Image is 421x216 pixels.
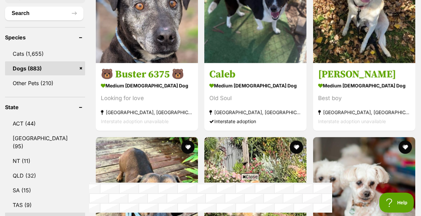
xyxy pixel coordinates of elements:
[5,76,85,90] a: Other Pets (210)
[5,104,85,110] header: State
[101,119,169,124] span: Interstate adoption unavailable
[5,7,83,20] button: Search
[209,68,301,81] h3: Caleb
[209,117,301,126] div: Interstate adoption
[89,183,332,213] iframe: Advertisement
[5,47,85,61] a: Cats (1,655)
[209,81,301,90] strong: medium [DEMOGRAPHIC_DATA] Dog
[96,63,198,131] a: 🐻 Buster 6375 🐻 medium [DEMOGRAPHIC_DATA] Dog Looking for love [GEOGRAPHIC_DATA], [GEOGRAPHIC_DAT...
[318,68,410,81] h3: [PERSON_NAME]
[101,108,193,117] strong: [GEOGRAPHIC_DATA], [GEOGRAPHIC_DATA]
[209,94,301,103] div: Old Soul
[5,198,85,212] a: TAS (9)
[290,141,303,154] button: favourite
[399,141,412,154] button: favourite
[204,63,306,131] a: Caleb medium [DEMOGRAPHIC_DATA] Dog Old Soul [GEOGRAPHIC_DATA], [GEOGRAPHIC_DATA] Interstate adop...
[241,173,259,180] span: Close
[5,61,85,75] a: Dogs (883)
[5,131,85,153] a: [GEOGRAPHIC_DATA] (95)
[101,81,193,90] strong: medium [DEMOGRAPHIC_DATA] Dog
[101,68,193,81] h3: 🐻 Buster 6375 🐻
[181,141,195,154] button: favourite
[318,81,410,90] strong: medium [DEMOGRAPHIC_DATA] Dog
[318,94,410,103] div: Best boy
[5,183,85,197] a: SA (15)
[5,154,85,168] a: NT (11)
[209,108,301,117] strong: [GEOGRAPHIC_DATA], [GEOGRAPHIC_DATA]
[313,63,415,131] a: [PERSON_NAME] medium [DEMOGRAPHIC_DATA] Dog Best boy [GEOGRAPHIC_DATA], [GEOGRAPHIC_DATA] Interst...
[5,34,85,40] header: Species
[318,119,386,124] span: Interstate adoption unavailable
[238,0,242,5] img: adc.png
[379,193,414,213] iframe: Help Scout Beacon - Open
[5,117,85,131] a: ACT (44)
[101,94,193,103] div: Looking for love
[5,169,85,183] a: QLD (32)
[318,108,410,117] strong: [GEOGRAPHIC_DATA], [GEOGRAPHIC_DATA]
